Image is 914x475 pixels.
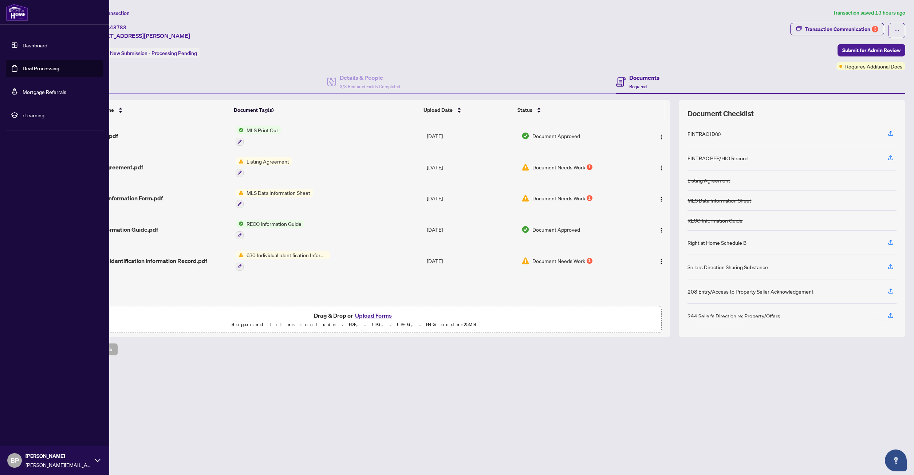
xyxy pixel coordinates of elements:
th: (5) File Name [79,100,231,120]
img: Logo [658,227,664,233]
button: Logo [655,192,667,204]
h4: Details & People [340,73,400,82]
span: Document Approved [532,225,580,233]
span: Upload Date [423,106,453,114]
span: ellipsis [894,28,899,33]
div: FINTRAC PEP/HIO Record [688,154,748,162]
img: Status Icon [236,220,244,228]
span: View Transaction [91,10,130,16]
span: Document Approved [532,132,580,140]
span: Listing Agreement [244,157,292,165]
span: Drag & Drop orUpload FormsSupported files include .PDF, .JPG, .JPEG, .PNG under25MB [47,306,661,333]
button: Logo [655,224,667,235]
td: [DATE] [424,245,519,276]
div: 1 [587,164,592,170]
img: Document Status [521,163,529,171]
span: 630 Individual Identification Information Record [244,251,330,259]
img: Status Icon [236,126,244,134]
img: Logo [658,196,664,202]
span: Document Needs Work [532,257,585,265]
th: Document Tag(s) [231,100,421,120]
img: Document Status [521,225,529,233]
div: RECO Information Guide [688,216,742,224]
button: Status IconMLS Print Out [236,126,281,146]
span: Drag & Drop or [314,311,394,320]
td: [DATE] [424,214,519,245]
div: Sellers Direction Sharing Substance [688,263,768,271]
div: Status: [90,48,200,58]
span: Individual Identification Information Record.pdf [83,256,207,265]
button: Status IconRECO Information Guide [236,220,304,239]
button: Logo [655,255,667,267]
span: Requires Additional Docs [845,62,902,70]
span: MLS Data Information Sheet [244,189,313,197]
span: 48783 [110,24,126,31]
button: Submit for Admin Review [838,44,905,56]
p: Supported files include .PDF, .JPG, .JPEG, .PNG under 25 MB [51,320,657,329]
span: Mls Data Information Form.pdf [83,194,163,203]
span: rLearning [23,111,98,119]
img: Status Icon [236,251,244,259]
img: Status Icon [236,157,244,165]
th: Upload Date [421,100,515,120]
span: 3/3 Required Fields Completed [340,84,400,89]
button: Open asap [885,450,907,471]
img: Document Status [521,194,529,202]
span: Listing Agreement.pdf [83,163,143,172]
span: [STREET_ADDRESS][PERSON_NAME] [90,31,190,40]
img: logo [6,4,28,21]
div: Listing Agreement [688,176,730,184]
span: Status [517,106,532,114]
span: BP [11,455,19,466]
a: Deal Processing [23,65,59,72]
span: [PERSON_NAME][EMAIL_ADDRESS][PERSON_NAME][DOMAIN_NAME] [25,461,91,469]
td: [DATE] [424,152,519,183]
th: Status [515,100,632,120]
img: Status Icon [236,189,244,197]
div: 1 [587,195,592,201]
span: Document Needs Work [532,194,585,202]
button: Logo [655,161,667,173]
span: RECO Information Guide.pdf [83,225,158,234]
h4: Documents [629,73,659,82]
span: MLS Print Out [244,126,281,134]
div: 244 Seller’s Direction re: Property/Offers [688,312,780,320]
span: Submit for Admin Review [842,44,901,56]
a: Mortgage Referrals [23,89,66,95]
a: Dashboard [23,42,47,48]
span: RECO Information Guide [244,220,304,228]
div: Transaction Communication [805,23,878,35]
img: Document Status [521,132,529,140]
div: Right at Home Schedule B [688,239,746,247]
button: Status IconMLS Data Information Sheet [236,189,313,208]
td: [DATE] [424,120,519,152]
td: [DATE] [424,183,519,214]
img: Document Status [521,257,529,265]
article: Transaction saved 13 hours ago [833,9,905,17]
button: Upload Forms [353,311,394,320]
div: MLS Data Information Sheet [688,196,751,204]
img: Logo [658,134,664,140]
img: Logo [658,259,664,264]
img: Logo [658,165,664,171]
button: Status IconListing Agreement [236,157,292,177]
button: Transaction Communication3 [790,23,884,35]
div: 1 [587,258,592,264]
span: New Submission - Processing Pending [110,50,197,56]
span: Required [629,84,647,89]
button: Status Icon630 Individual Identification Information Record [236,251,330,271]
span: [PERSON_NAME] [25,452,91,460]
div: 208 Entry/Access to Property Seller Acknowledgement [688,287,813,295]
div: FINTRAC ID(s) [688,130,721,138]
div: 3 [872,26,878,32]
span: Document Needs Work [532,163,585,171]
button: Logo [655,130,667,142]
span: Document Checklist [688,109,754,119]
